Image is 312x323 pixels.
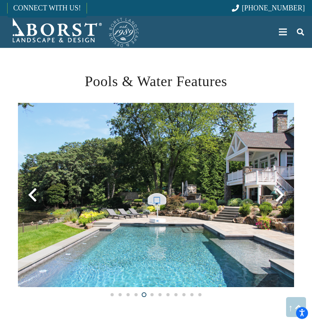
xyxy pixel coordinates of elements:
[292,22,308,42] a: Search
[273,22,293,42] a: Menu
[286,297,306,317] a: Back to top
[7,16,140,48] a: Borst-Logo
[18,71,294,92] h2: Pools & Water Features
[242,4,305,12] span: [PHONE_NUMBER]
[232,4,305,12] a: [PHONE_NUMBER]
